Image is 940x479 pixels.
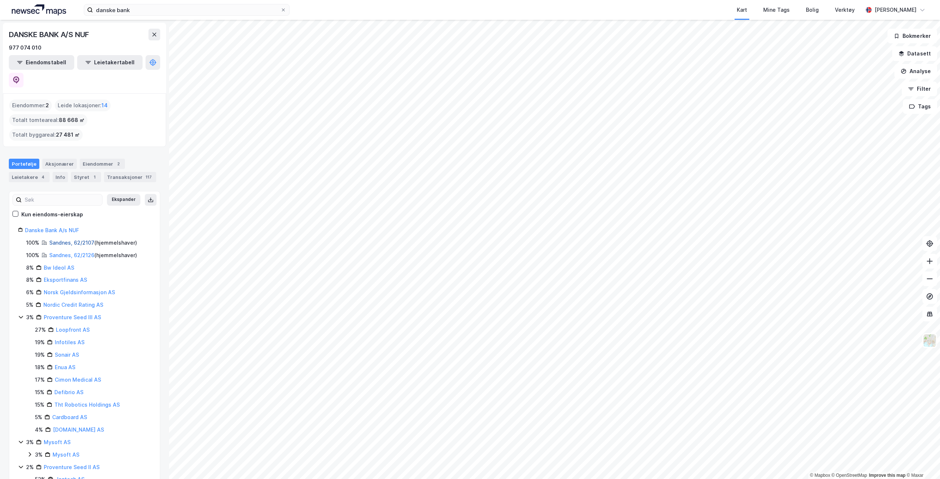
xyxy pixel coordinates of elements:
[49,238,137,247] div: ( hjemmelshaver )
[44,439,71,445] a: Mysoft AS
[35,338,45,347] div: 19%
[53,426,104,433] a: [DOMAIN_NAME] AS
[44,464,100,470] a: Proventure Seed II AS
[887,29,937,43] button: Bokmerker
[894,64,937,79] button: Analyse
[54,389,83,395] a: Defibrio AS
[9,114,87,126] div: Totalt tomteareal :
[144,173,153,181] div: 117
[43,302,103,308] a: Nordic Credit Rating AS
[35,425,43,434] div: 4%
[21,210,83,219] div: Kun eiendoms-eierskap
[26,251,39,260] div: 100%
[835,6,855,14] div: Verktøy
[80,159,125,169] div: Eiendommer
[26,463,34,472] div: 2%
[44,264,74,271] a: Bw Ideol AS
[806,6,819,14] div: Bolig
[903,99,937,114] button: Tags
[9,43,42,52] div: 977 074 010
[35,363,45,372] div: 18%
[902,82,937,96] button: Filter
[55,100,111,111] div: Leide lokasjoner :
[763,6,790,14] div: Mine Tags
[892,46,937,61] button: Datasett
[26,238,39,247] div: 100%
[54,401,120,408] a: Tht Robotics Holdings AS
[9,55,74,70] button: Eiendomstabell
[832,473,867,478] a: OpenStreetMap
[26,263,34,272] div: 8%
[923,334,937,347] img: Z
[869,473,905,478] a: Improve this map
[59,116,85,125] span: 88 668 ㎡
[42,159,77,169] div: Aksjonærer
[26,438,34,447] div: 3%
[44,314,101,320] a: Proventure Seed III AS
[903,444,940,479] div: Kontrollprogram for chat
[35,450,43,459] div: 3%
[810,473,830,478] a: Mapbox
[9,172,50,182] div: Leietakere
[903,444,940,479] iframe: Chat Widget
[9,100,52,111] div: Eiendommer :
[35,375,45,384] div: 17%
[52,414,87,420] a: Cardboard AS
[49,252,94,258] a: Sandnes, 62/2126
[12,4,66,15] img: logo.a4113a55bc3d86da70a041830d287a7e.svg
[35,388,44,397] div: 15%
[35,325,46,334] div: 27%
[115,160,122,168] div: 2
[35,400,44,409] div: 15%
[93,4,280,15] input: Søk på adresse, matrikkel, gårdeiere, leietakere eller personer
[101,101,108,110] span: 14
[44,277,87,283] a: Eksportfinans AS
[55,364,75,370] a: Enua AS
[71,172,101,182] div: Styret
[77,55,143,70] button: Leietakertabell
[56,327,90,333] a: Loopfront AS
[35,413,42,422] div: 5%
[49,239,94,246] a: Sandnes, 62/2107
[875,6,916,14] div: [PERSON_NAME]
[22,194,102,205] input: Søk
[107,194,140,206] button: Ekspander
[44,289,115,295] a: Norsk Gjeldsinformasjon AS
[53,451,79,458] a: Mysoft AS
[39,173,47,181] div: 4
[53,172,68,182] div: Info
[35,350,45,359] div: 19%
[56,130,80,139] span: 27 481 ㎡
[737,6,747,14] div: Kart
[9,159,39,169] div: Portefølje
[26,313,34,322] div: 3%
[26,300,33,309] div: 5%
[55,352,79,358] a: Sonair AS
[46,101,49,110] span: 2
[9,129,83,141] div: Totalt byggareal :
[91,173,98,181] div: 1
[26,288,34,297] div: 6%
[49,251,137,260] div: ( hjemmelshaver )
[9,29,90,40] div: DANSKE BANK A/S NUF
[55,339,85,345] a: Infotiles AS
[104,172,156,182] div: Transaksjoner
[26,275,34,284] div: 8%
[55,377,101,383] a: Cimon Medical AS
[25,227,79,233] a: Danske Bank A/s NUF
